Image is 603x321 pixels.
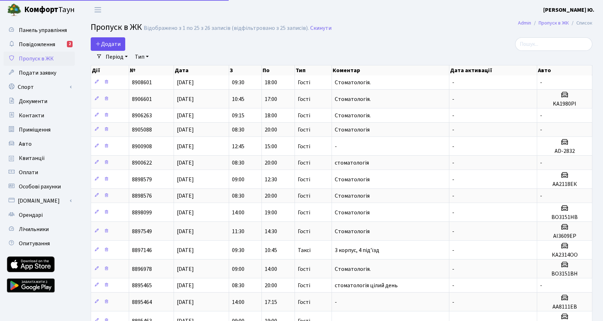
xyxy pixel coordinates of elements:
h5: KA1980PI [540,101,589,107]
span: Гості [298,283,310,288]
span: 8897146 [132,246,152,254]
a: [PERSON_NAME] Ю. [543,6,594,14]
th: З [229,65,262,75]
span: [DATE] [177,143,194,150]
span: - [452,246,454,254]
span: Гості [298,299,310,305]
nav: breadcrumb [507,16,603,31]
span: 8898576 [132,192,152,200]
span: 8900908 [132,143,152,150]
span: Стоматологія. [335,79,371,86]
th: По [262,65,295,75]
span: 18:00 [265,79,277,86]
span: [DATE] [177,246,194,254]
span: [DATE] [177,228,194,235]
span: Гості [298,229,310,234]
span: - [452,159,454,167]
span: Пропуск в ЖК [19,55,54,63]
span: Контакти [19,112,44,119]
span: - [540,282,542,289]
span: 17:00 [265,95,277,103]
span: 12:30 [265,176,277,183]
span: Особові рахунки [19,183,61,191]
a: Панель управління [4,23,75,37]
span: 11:30 [232,228,244,235]
span: 17:15 [265,298,277,306]
span: 14:00 [265,265,277,273]
span: 19:00 [265,209,277,216]
span: 8896978 [132,265,152,273]
span: Стоматологія. [335,112,371,119]
span: - [452,209,454,216]
span: [DATE] [177,192,194,200]
a: Особові рахунки [4,180,75,194]
span: - [452,112,454,119]
span: Гості [298,127,310,133]
span: - [452,282,454,289]
h5: AD-2832 [540,148,589,155]
h5: ВО3151ВН [540,271,589,277]
span: - [452,95,454,103]
span: 8908601 [132,79,152,86]
a: Приміщення [4,123,75,137]
span: 8906601 [132,95,152,103]
span: 8900622 [132,159,152,167]
span: [DATE] [177,209,194,216]
a: Авто [4,137,75,151]
span: Гості [298,96,310,102]
a: Період [103,51,131,63]
th: Дата [174,65,229,75]
span: Оплати [19,168,38,176]
span: 8906263 [132,112,152,119]
span: стоматологія [335,159,369,167]
a: Документи [4,94,75,108]
span: - [335,298,337,306]
h5: ВО3151НВ [540,214,589,221]
span: [DATE] [177,159,194,167]
a: Подати заявку [4,66,75,80]
span: - [452,79,454,86]
span: Стоматологія [335,126,370,134]
th: Коментар [332,65,449,75]
span: Додати [95,40,121,48]
span: - [452,192,454,200]
span: Лічильники [19,225,49,233]
a: Повідомлення2 [4,37,75,52]
a: Admin [518,19,531,27]
span: Стоматологія [335,192,370,200]
span: Документи [19,97,47,105]
span: Гості [298,160,310,166]
span: 09:30 [232,246,244,254]
span: 20:00 [265,159,277,167]
span: - [540,112,542,119]
span: Гості [298,210,310,215]
span: - [540,159,542,167]
span: - [452,265,454,273]
span: Приміщення [19,126,51,134]
span: Гості [298,266,310,272]
span: 14:00 [232,298,244,306]
a: Лічильники [4,222,75,236]
span: Стоматологія [335,228,370,235]
h5: АА2118ЕК [540,181,589,188]
span: 09:15 [232,112,244,119]
h5: КА2314ОО [540,252,589,258]
th: Дата активації [449,65,537,75]
th: № [129,65,174,75]
span: стоматологія цілий день [335,282,398,289]
a: Контакти [4,108,75,123]
span: 12:45 [232,143,244,150]
span: 8898579 [132,176,152,183]
span: - [452,143,454,150]
span: - [540,79,542,86]
span: 8895465 [132,282,152,289]
button: Переключити навігацію [89,4,107,16]
div: 2 [67,41,73,47]
span: 18:00 [265,112,277,119]
span: [DATE] [177,95,194,103]
span: 08:30 [232,192,244,200]
h5: АІ3609ЕР [540,233,589,240]
span: 09:00 [232,176,244,183]
span: 09:30 [232,79,244,86]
